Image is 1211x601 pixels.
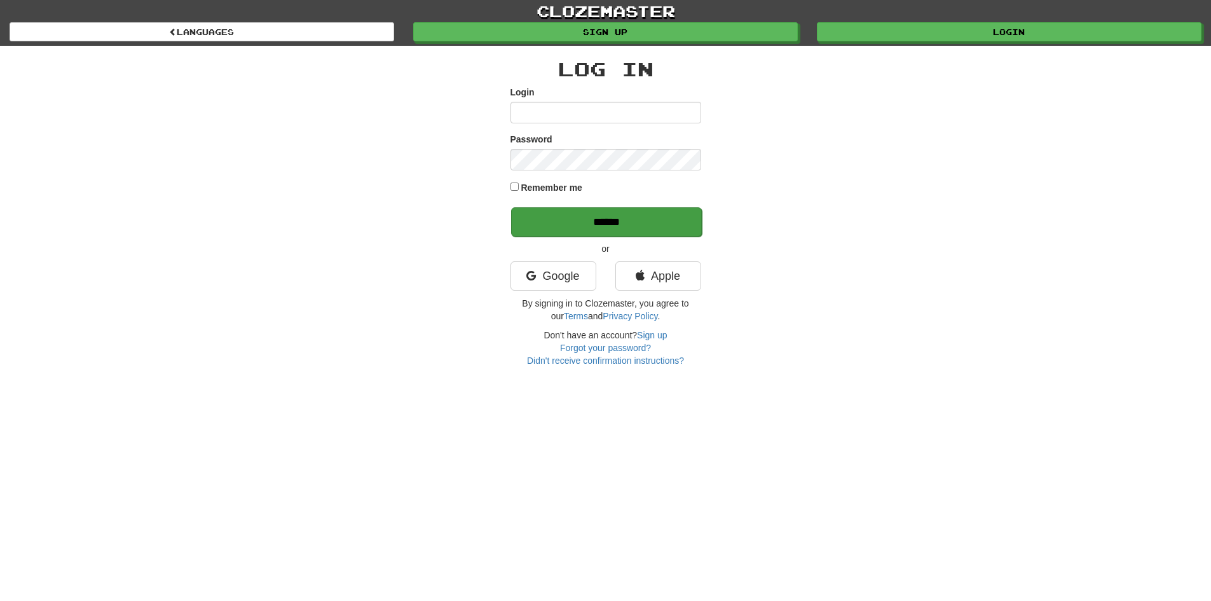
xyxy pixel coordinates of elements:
a: Sign up [637,330,667,340]
h2: Log In [510,59,701,79]
a: Languages [10,22,394,41]
a: Apple [615,261,701,291]
p: By signing in to Clozemaster, you agree to our and . [510,297,701,322]
label: Remember me [521,181,582,194]
a: Forgot your password? [560,343,651,353]
a: Terms [564,311,588,321]
a: Google [510,261,596,291]
div: Don't have an account? [510,329,701,367]
a: Login [817,22,1201,41]
a: Sign up [413,22,798,41]
label: Login [510,86,535,99]
label: Password [510,133,552,146]
p: or [510,242,701,255]
a: Privacy Policy [603,311,657,321]
a: Didn't receive confirmation instructions? [527,356,684,366]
